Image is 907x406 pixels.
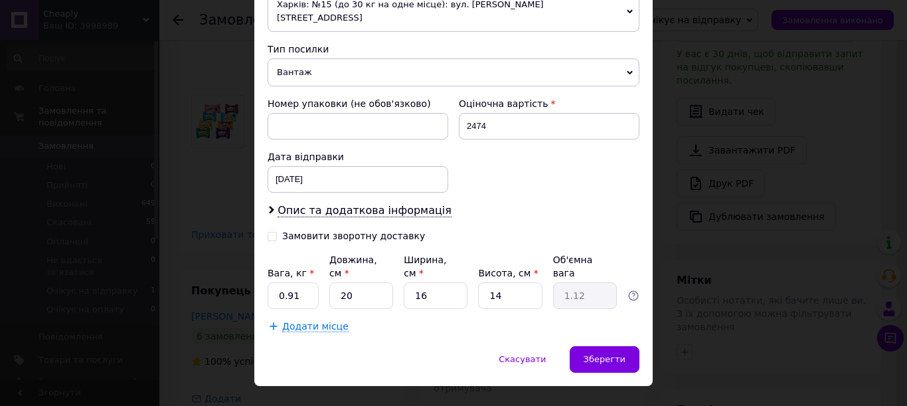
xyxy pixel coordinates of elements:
div: Оціночна вартість [459,97,639,110]
span: Опис та додаткова інформація [278,204,452,217]
span: Скасувати [499,354,546,364]
label: Висота, см [478,268,538,278]
label: Довжина, см [329,254,377,278]
div: Замовити зворотну доставку [282,231,425,242]
div: Дата відправки [268,150,448,163]
span: Зберегти [584,354,625,364]
span: Тип посилки [268,44,329,54]
span: Вантаж [268,58,639,86]
div: Об'ємна вага [553,253,617,280]
span: Додати місце [282,321,349,332]
div: Номер упаковки (не обов'язково) [268,97,448,110]
label: Вага, кг [268,268,314,278]
label: Ширина, см [404,254,446,278]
